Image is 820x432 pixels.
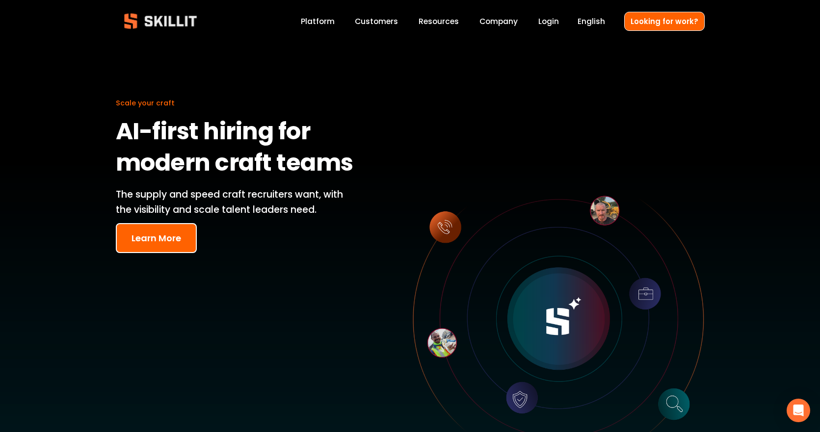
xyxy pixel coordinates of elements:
p: The supply and speed craft recruiters want, with the visibility and scale talent leaders need. [116,187,358,217]
a: Company [479,15,518,28]
strong: AI-first hiring for modern craft teams [116,113,353,185]
span: Scale your craft [116,98,175,108]
a: Looking for work? [624,12,705,31]
img: Skillit [116,6,205,36]
a: folder dropdown [419,15,459,28]
a: Platform [301,15,335,28]
span: Resources [419,16,459,27]
div: Open Intercom Messenger [787,399,810,422]
a: Login [538,15,559,28]
div: language picker [578,15,605,28]
a: Customers [355,15,398,28]
span: English [578,16,605,27]
button: Learn More [116,223,197,253]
